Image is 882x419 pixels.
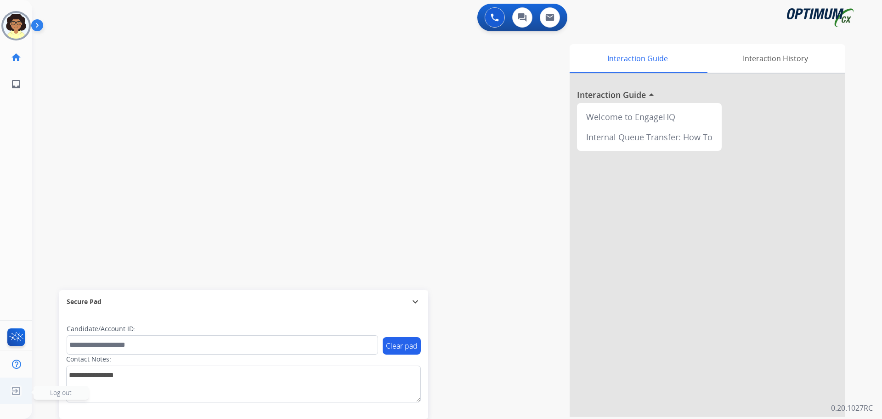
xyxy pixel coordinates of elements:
div: Interaction History [705,44,845,73]
span: Secure Pad [67,297,102,306]
img: avatar [3,13,29,39]
mat-icon: expand_more [410,296,421,307]
div: Interaction Guide [570,44,705,73]
p: 0.20.1027RC [831,402,873,413]
div: Internal Queue Transfer: How To [581,127,718,147]
div: Welcome to EngageHQ [581,107,718,127]
label: Candidate/Account ID: [67,324,136,333]
span: Log out [50,388,72,397]
label: Contact Notes: [66,355,111,364]
mat-icon: inbox [11,79,22,90]
mat-icon: home [11,52,22,63]
button: Clear pad [383,337,421,355]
